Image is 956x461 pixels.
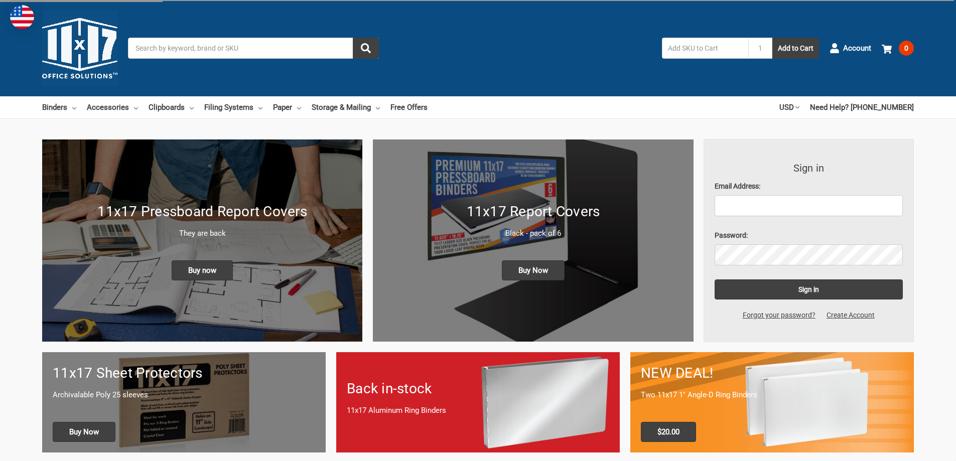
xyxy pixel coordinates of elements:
[373,139,693,342] img: 11x17 Report Covers
[42,96,76,118] a: Binders
[53,201,352,222] h1: 11x17 Pressboard Report Covers
[715,279,903,299] input: Sign in
[42,11,117,86] img: 11x17.com
[373,139,693,342] a: 11x17 Report Covers 11x17 Report Covers Black - pack of 6 Buy Now
[715,161,903,176] h3: Sign in
[336,352,620,452] a: Back in-stock 11x17 Aluminum Ring Binders
[128,38,379,59] input: Search by keyword, brand or SKU
[830,35,871,61] a: Account
[630,352,914,452] a: 11x17 Binder 2-pack only $20.00 NEW DEAL! Two 11x17 1" Angle-D Ring Binders $20.00
[737,310,821,321] a: Forgot your password?
[347,405,609,416] p: 11x17 Aluminum Ring Binders
[899,41,914,56] span: 0
[502,260,565,280] span: Buy Now
[87,96,138,118] a: Accessories
[172,260,233,280] span: Buy now
[715,230,903,241] label: Password:
[42,352,326,452] a: 11x17 sheet protectors 11x17 Sheet Protectors Archivalable Poly 25 sleeves Buy Now
[347,378,609,399] h1: Back in-stock
[42,139,362,342] img: New 11x17 Pressboard Binders
[53,228,352,239] p: They are back
[641,389,903,401] p: Two 11x17 1" Angle-D Ring Binders
[53,363,315,384] h1: 11x17 Sheet Protectors
[273,96,301,118] a: Paper
[810,96,914,118] a: Need Help? [PHONE_NUMBER]
[641,363,903,384] h1: NEW DEAL!
[772,38,819,59] button: Add to Cart
[390,96,428,118] a: Free Offers
[42,139,362,342] a: New 11x17 Pressboard Binders 11x17 Pressboard Report Covers They are back Buy now
[204,96,262,118] a: Filing Systems
[779,96,799,118] a: USD
[383,201,682,222] h1: 11x17 Report Covers
[821,310,880,321] a: Create Account
[10,5,34,29] img: duty and tax information for United States
[641,422,696,442] span: $20.00
[383,228,682,239] p: Black - pack of 6
[715,181,903,192] label: Email Address:
[53,422,115,442] span: Buy Now
[149,96,194,118] a: Clipboards
[53,389,315,401] p: Archivalable Poly 25 sleeves
[882,35,914,61] a: 0
[662,38,748,59] input: Add SKU to Cart
[312,96,380,118] a: Storage & Mailing
[843,43,871,54] span: Account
